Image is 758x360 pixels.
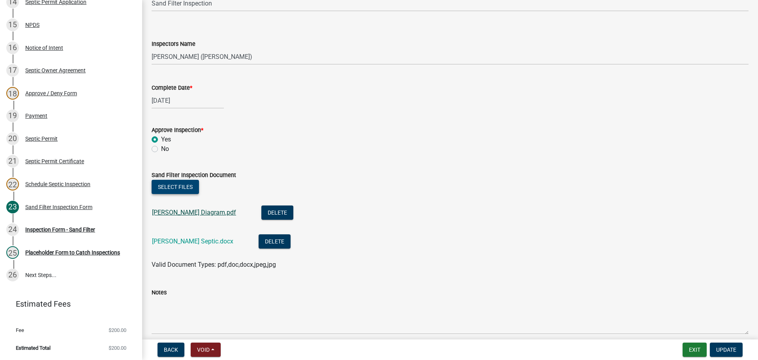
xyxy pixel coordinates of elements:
div: 18 [6,87,19,100]
button: Update [710,343,743,357]
a: [PERSON_NAME] Septic.docx [152,237,233,245]
div: 24 [6,223,19,236]
div: Septic Permit [25,136,58,141]
button: Delete [261,205,293,220]
div: Schedule Septic Inspection [25,181,90,187]
div: 23 [6,201,19,213]
span: Back [164,347,178,353]
div: 26 [6,269,19,281]
button: Delete [259,234,291,249]
a: Estimated Fees [6,296,129,312]
div: 16 [6,41,19,54]
span: $200.00 [109,328,126,333]
span: $200.00 [109,345,126,351]
div: Septic Owner Agreement [25,68,86,73]
span: Update [716,347,736,353]
div: 25 [6,246,19,259]
div: Sand Filter Inspection Form [25,204,92,210]
div: 20 [6,132,19,145]
label: Approve Inspection [152,128,203,133]
wm-modal-confirm: Delete Document [259,238,291,246]
span: Fee [16,328,24,333]
div: Payment [25,113,47,119]
div: NPDS [25,22,39,28]
label: No [161,144,169,154]
label: Notes [152,290,167,296]
div: Notice of Intent [25,45,63,51]
span: Valid Document Types: pdf,doc,docx,jpeg,jpg [152,261,276,268]
label: Sand Filter Inspection Document [152,173,236,178]
label: Yes [161,135,171,144]
div: 15 [6,19,19,31]
div: Placeholder Form to Catch Inspections [25,250,120,255]
div: 21 [6,155,19,168]
button: Select files [152,180,199,194]
label: Inspectors Name [152,41,195,47]
div: Septic Permit Certificate [25,158,84,164]
div: 19 [6,109,19,122]
input: mm/dd/yyyy [152,92,224,109]
div: Inspection Form - Sand Filter [25,227,95,232]
label: Complete Date [152,85,192,91]
button: Void [191,343,221,357]
wm-modal-confirm: Delete Document [261,209,293,217]
button: Exit [683,343,707,357]
a: [PERSON_NAME] Diagram.pdf [152,209,236,216]
span: Estimated Total [16,345,51,351]
div: 22 [6,178,19,190]
button: Back [158,343,184,357]
span: Void [197,347,210,353]
div: Approve / Deny Form [25,90,77,96]
div: 17 [6,64,19,77]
